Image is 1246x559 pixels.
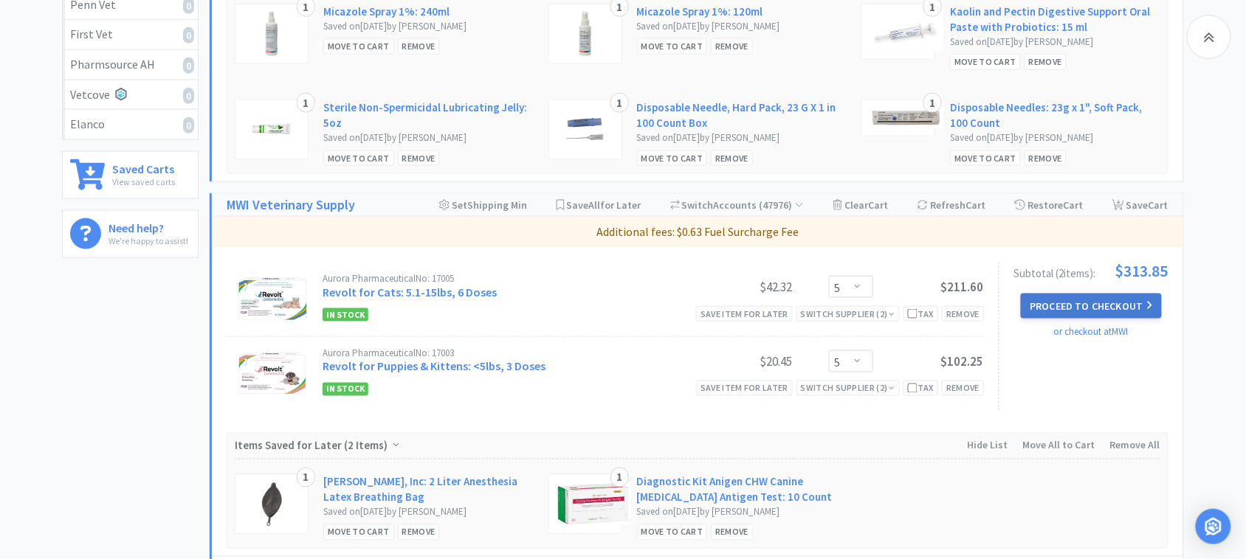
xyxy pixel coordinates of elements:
a: Pharmsource AH0 [63,50,198,80]
div: Remove [711,150,753,166]
span: $102.25 [941,353,984,369]
div: Saved on [DATE] by [PERSON_NAME] [323,505,534,521]
span: Cart [1149,198,1168,212]
div: Move to Cart [323,38,394,54]
a: Micazole Spray 1%: 120ml [637,4,763,19]
div: 1 [297,93,315,114]
div: Saved on [DATE] by [PERSON_NAME] [323,131,534,146]
a: First Vet0 [63,20,198,50]
i: 0 [183,117,194,133]
div: Move to Cart [637,524,708,540]
div: Saved on [DATE] by [PERSON_NAME] [637,131,847,146]
span: Hide List [968,439,1008,452]
a: Disposable Needle, Hard Pack, 23 G X 1 in 100 Count Box [637,100,847,131]
a: MWI Veterinary Supply [227,195,355,216]
div: Subtotal ( 2 item s ): [1014,263,1168,279]
span: $211.60 [941,279,984,295]
a: Revolt for Puppies & Kittens: <5lbs, 3 Doses [323,359,545,374]
img: 8a47f5267ef34200add5cd8f606c7b23_28345.png [579,12,591,56]
div: 1 [297,468,315,488]
div: Saved on [DATE] by [PERSON_NAME] [323,19,534,35]
h6: Saved Carts [112,159,175,175]
div: Aurora Pharmaceutical No: 17003 [323,348,681,358]
div: Move to Cart [950,150,1021,166]
div: Vetcove [70,86,190,105]
a: Sterile Non-Spermicidal Lubricating Jelly: 5oz [323,100,534,131]
i: 0 [183,58,194,74]
span: Move All to Cart [1023,439,1095,452]
img: 4eff62452e174ccb9a91d01bd17ca8b1_287434.png [557,108,614,152]
div: Open Intercom Messenger [1196,509,1231,544]
div: Saved on [DATE] by [PERSON_NAME] [950,131,1160,146]
div: Remove [398,150,440,166]
span: In Stock [323,308,368,322]
span: Cart [1063,198,1083,212]
span: ( 47976 ) [757,198,804,212]
div: Clear [833,194,888,216]
div: Remove [1025,54,1067,69]
a: Vetcove0 [63,80,198,111]
a: Disposable Needles: 23g x 1", Soft Pack, 100 Count [950,100,1160,131]
p: We're happy to assist! [109,234,188,248]
div: Move to Cart [323,524,394,540]
div: Accounts [671,194,805,216]
i: 0 [183,88,194,104]
div: Switch Supplier ( 2 ) [801,381,895,395]
span: Save for Later [567,198,641,212]
img: 1d77b357d7e749db87f8999ed8271525_233827.png [870,108,943,128]
span: All [589,198,601,212]
img: 17c5e4233469499b96b99d4109e5e363_778502.png [870,12,943,52]
div: Remove [711,524,753,540]
span: 2 Items [348,439,384,453]
div: Remove [942,381,984,396]
div: Move to Cart [950,54,1021,69]
div: Move to Cart [323,150,394,166]
span: Remove All [1110,439,1160,452]
div: Save item for later [696,381,793,396]
div: $20.45 [681,353,792,370]
img: b89afe42a9c748fc84808ac48a52f6ad_583431.png [235,348,310,400]
img: 27bd94503d294855aaf1d861864f8a22_28346.png [266,12,278,56]
span: Cart [868,198,888,212]
div: Remove [1025,150,1067,166]
p: Additional fees: $0.63 Fuel Surcharge Fee [218,223,1177,242]
div: First Vet [70,25,190,44]
div: 1 [610,93,629,114]
a: Elanco0 [63,110,198,139]
img: 1ea0165500a1492096a3d27c3328feff_26748.png [249,108,294,152]
div: Saved on [DATE] by [PERSON_NAME] [950,35,1160,50]
a: Micazole Spray 1%: 240ml [323,4,450,19]
a: Revolt for Cats: 5.1-15lbs, 6 Doses [323,285,497,299]
div: Tax [908,307,934,321]
a: Diagnostic Kit Anigen CHW Canine [MEDICAL_DATA] Antigen Test: 10 Count [637,474,847,505]
img: 49dcf898fcbc499fbc761f3d8d2f59f7_583440.png [233,274,312,325]
div: Remove [711,38,753,54]
div: Save [1112,194,1168,216]
div: Saved on [DATE] by [PERSON_NAME] [637,19,847,35]
div: Elanco [70,115,190,134]
button: Proceed to Checkout [1021,294,1161,319]
a: [PERSON_NAME], Inc: 2 Liter Anesthesia Latex Breathing Bag [323,474,534,505]
div: Restore [1015,194,1083,216]
p: View saved carts [112,175,175,189]
a: Saved CartsView saved carts [62,151,199,199]
span: Switch [682,198,714,212]
div: Saved on [DATE] by [PERSON_NAME] [637,505,847,521]
div: 1 [923,93,942,114]
span: Cart [966,198,985,212]
a: or checkout at MWI [1054,325,1129,338]
h6: Need help? [109,218,188,234]
div: Aurora Pharmaceutical No: 17005 [323,274,681,283]
i: 0 [183,27,194,44]
div: Refresh [918,194,985,216]
div: $42.32 [681,278,792,296]
div: Move to Cart [637,38,708,54]
div: Pharmsource AH [70,55,190,74]
div: Save item for later [696,306,793,322]
span: Items Saved for Later ( ) [235,439,391,453]
div: Move to Cart [637,150,708,166]
div: 1 [610,468,629,488]
div: Shipping Min [439,194,527,216]
div: Remove [398,38,440,54]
